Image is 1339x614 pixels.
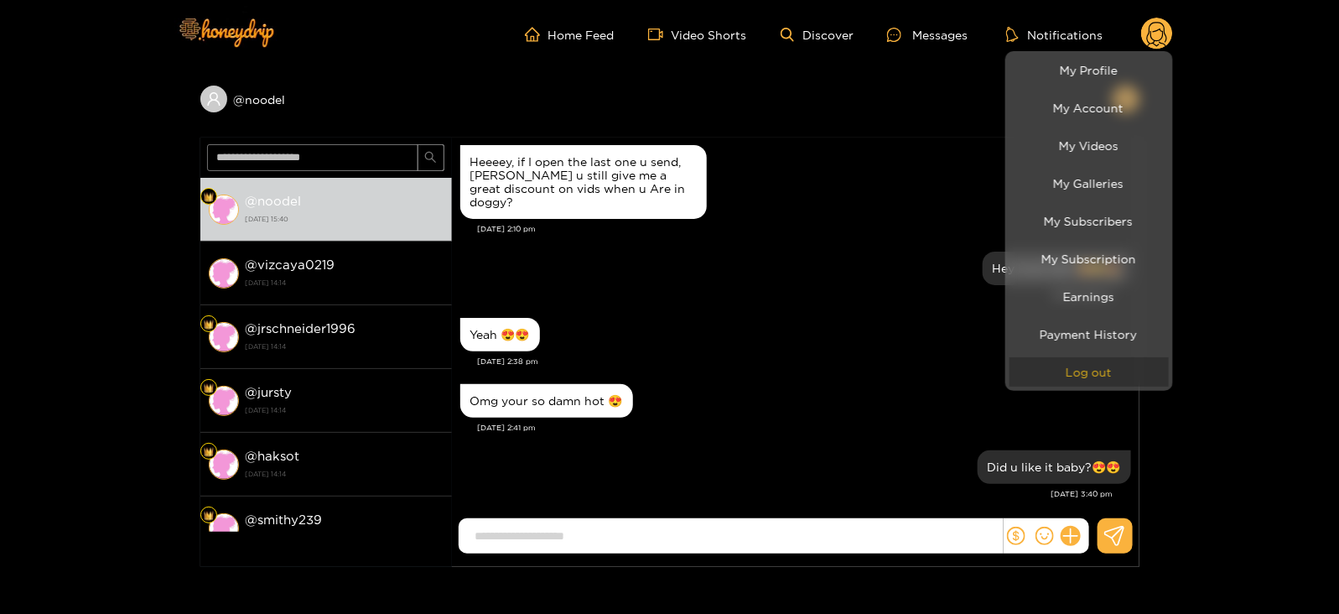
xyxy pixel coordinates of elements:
[1009,357,1169,387] button: Log out
[1009,244,1169,273] a: My Subscription
[1009,169,1169,198] a: My Galleries
[1009,282,1169,311] a: Earnings
[1009,55,1169,85] a: My Profile
[1009,131,1169,160] a: My Videos
[1009,206,1169,236] a: My Subscribers
[1009,320,1169,349] a: Payment History
[1009,93,1169,122] a: My Account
